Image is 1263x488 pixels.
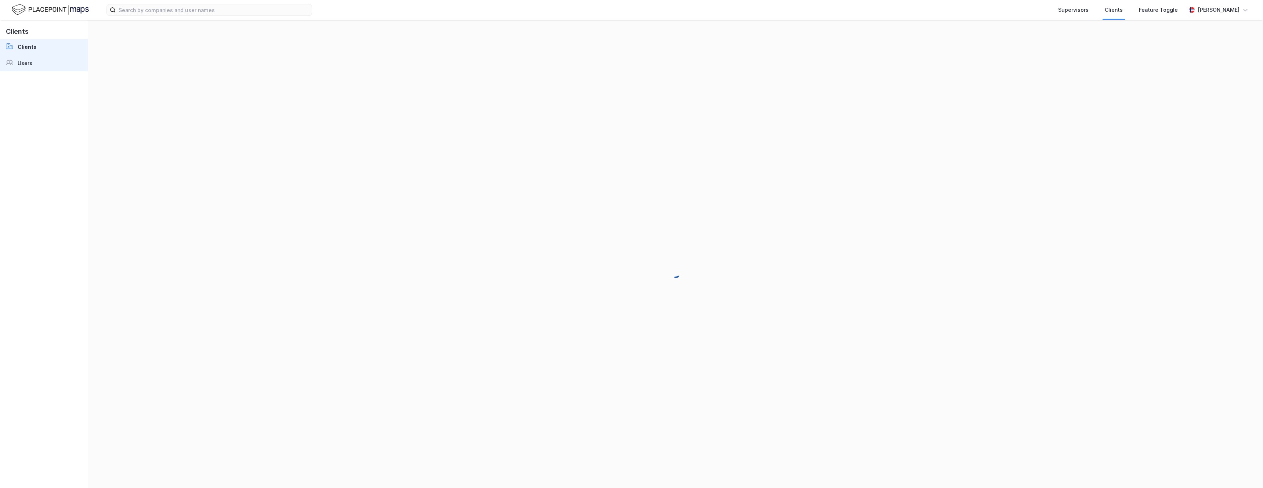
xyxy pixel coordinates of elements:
input: Search by companies and user names [116,4,312,15]
div: Kontrollprogram for chat [1226,453,1263,488]
div: [PERSON_NAME] [1198,6,1240,14]
img: logo.f888ab2527a4732fd821a326f86c7f29.svg [12,3,89,16]
div: Supervisors [1058,6,1089,14]
div: Users [18,59,32,68]
div: Clients [18,43,36,51]
div: Feature Toggle [1139,6,1178,14]
iframe: Chat Widget [1226,453,1263,488]
div: Clients [1105,6,1123,14]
